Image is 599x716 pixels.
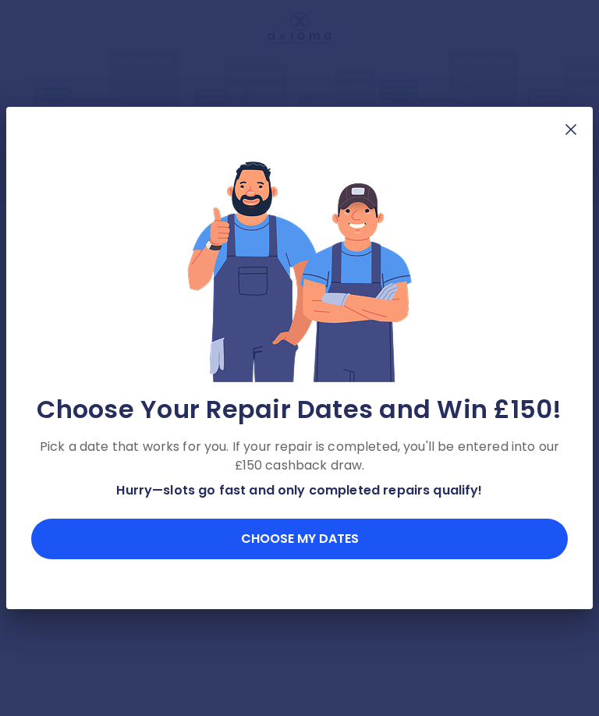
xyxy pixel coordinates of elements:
button: Choose my dates [31,519,568,559]
h2: Choose Your Repair Dates and Win £150! [31,394,568,425]
img: Lottery [186,157,413,385]
img: X Mark [562,120,580,139]
p: Hurry—slots go fast and only completed repairs qualify! [31,481,568,500]
p: Pick a date that works for you. If your repair is completed, you'll be entered into our £150 cash... [31,438,568,475]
